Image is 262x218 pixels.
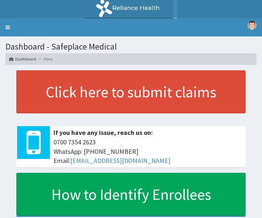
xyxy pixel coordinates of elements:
[5,42,257,51] h1: Dashboard - Safeplace Medical
[247,21,257,30] img: User Image
[16,173,246,216] a: How to Identify Enrollees
[9,56,36,62] a: Dashboard
[53,128,153,137] b: If you have any issue, reach us on:
[70,156,170,165] a: [EMAIL_ADDRESS][DOMAIN_NAME]
[37,56,52,62] li: Here
[53,137,242,166] span: 0700 7354 2623 WhatsApp: [PHONE_NUMBER] Email:
[16,70,246,113] a: Click here to submit claims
